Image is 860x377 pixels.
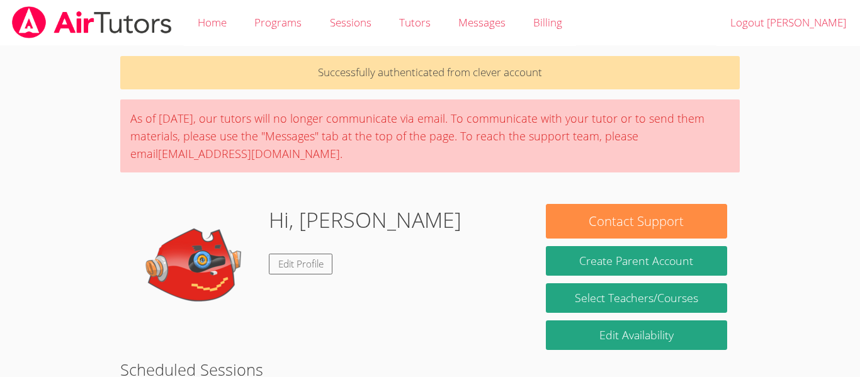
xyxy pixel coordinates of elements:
img: default.png [133,204,259,330]
button: Create Parent Account [546,246,727,276]
a: Select Teachers/Courses [546,283,727,313]
a: Edit Profile [269,254,333,274]
a: Edit Availability [546,320,727,350]
img: airtutors_banner-c4298cdbf04f3fff15de1276eac7730deb9818008684d7c2e4769d2f7ddbe033.png [11,6,173,38]
h1: Hi, [PERSON_NAME] [269,204,461,236]
button: Contact Support [546,204,727,239]
div: As of [DATE], our tutors will no longer communicate via email. To communicate with your tutor or ... [120,99,740,172]
p: Successfully authenticated from clever account [120,56,740,89]
span: Messages [458,15,506,30]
